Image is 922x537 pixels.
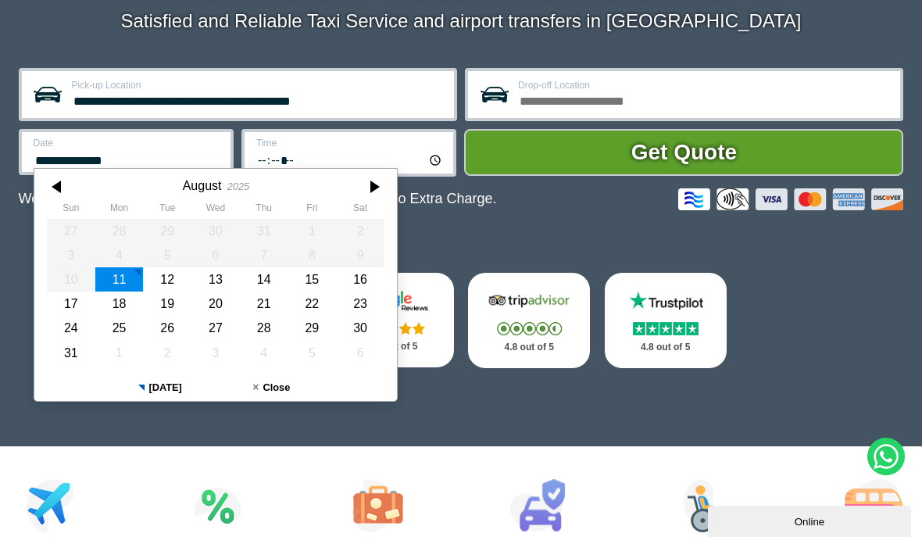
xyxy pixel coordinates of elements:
[336,292,384,316] div: 23 August 2025
[95,341,143,365] div: 01 September 2025
[191,267,240,292] div: 13 August 2025
[95,243,143,267] div: 04 August 2025
[678,188,903,210] img: Credit And Debit Cards
[95,316,143,340] div: 25 August 2025
[239,316,288,340] div: 28 August 2025
[288,341,336,365] div: 05 September 2025
[256,138,444,148] label: Time
[336,267,384,292] div: 16 August 2025
[182,178,221,193] div: August
[845,479,903,532] img: Minibus
[684,479,734,532] img: Wheelchair
[194,479,241,532] img: Attractions
[518,81,891,90] label: Drop-off Location
[622,338,709,357] p: 4.8 out of 5
[143,316,191,340] div: 26 August 2025
[191,292,240,316] div: 20 August 2025
[47,267,95,292] div: 10 August 2025
[288,292,336,316] div: 22 August 2025
[19,10,904,32] p: Satisfied and Reliable Taxi Service and airport transfers in [GEOGRAPHIC_DATA]
[191,219,240,243] div: 30 July 2025
[191,341,240,365] div: 03 September 2025
[143,219,191,243] div: 29 July 2025
[95,267,143,292] div: 11 August 2025
[216,374,327,401] button: Close
[239,267,288,292] div: 14 August 2025
[336,202,384,218] th: Saturday
[468,273,590,368] a: Tripadvisor Stars 4.8 out of 5
[47,202,95,218] th: Sunday
[239,243,288,267] div: 07 August 2025
[288,202,336,218] th: Friday
[143,243,191,267] div: 05 August 2025
[47,219,95,243] div: 27 July 2025
[191,243,240,267] div: 06 August 2025
[497,322,562,335] img: Stars
[227,181,248,192] div: 2025
[19,191,497,207] p: We Now Accept Card & Contactless Payment In
[464,129,903,176] button: Get Quote
[95,292,143,316] div: 18 August 2025
[95,219,143,243] div: 28 July 2025
[336,219,384,243] div: 02 August 2025
[239,341,288,365] div: 04 September 2025
[47,341,95,365] div: 31 August 2025
[317,191,496,206] span: The Car at No Extra Charge.
[72,81,445,90] label: Pick-up Location
[633,322,699,335] img: Stars
[95,202,143,218] th: Monday
[104,374,216,401] button: [DATE]
[143,202,191,218] th: Tuesday
[622,290,709,312] img: Trustpilot
[34,138,221,148] label: Date
[143,267,191,292] div: 12 August 2025
[288,267,336,292] div: 15 August 2025
[47,292,95,316] div: 17 August 2025
[47,243,95,267] div: 03 August 2025
[509,479,565,532] img: Car Rental
[143,292,191,316] div: 19 August 2025
[485,338,573,357] p: 4.8 out of 5
[143,341,191,365] div: 02 September 2025
[239,292,288,316] div: 21 August 2025
[288,316,336,340] div: 29 August 2025
[336,243,384,267] div: 09 August 2025
[353,479,403,532] img: Tours
[191,202,240,218] th: Wednesday
[47,316,95,340] div: 24 August 2025
[288,219,336,243] div: 01 August 2025
[239,202,288,218] th: Thursday
[336,341,384,365] div: 06 September 2025
[288,243,336,267] div: 08 August 2025
[336,316,384,340] div: 30 August 2025
[191,316,240,340] div: 27 August 2025
[605,273,727,368] a: Trustpilot Stars 4.8 out of 5
[485,290,573,312] img: Tripadvisor
[27,479,74,532] img: Airport Transfers
[708,503,914,537] iframe: chat widget
[239,219,288,243] div: 31 July 2025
